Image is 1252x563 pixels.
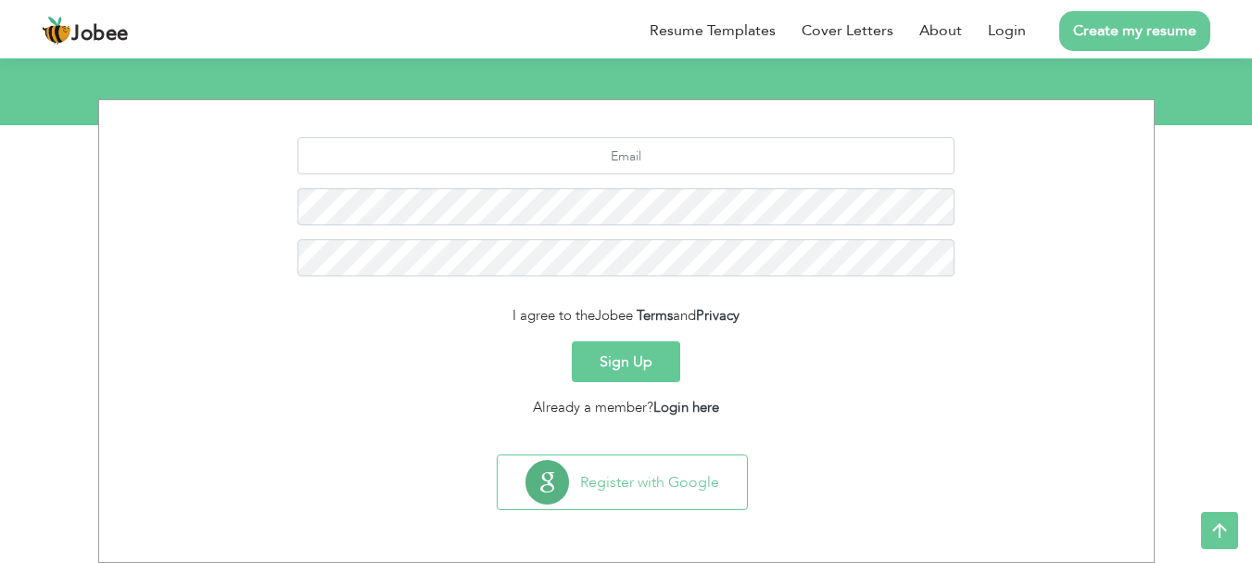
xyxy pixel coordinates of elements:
a: Cover Letters [802,19,893,42]
a: Login [988,19,1026,42]
a: Privacy [696,306,740,325]
input: Email [297,137,955,174]
a: About [919,19,962,42]
span: Jobee [595,306,633,325]
button: Sign Up [572,341,680,382]
a: Jobee [42,16,129,45]
a: Terms [637,306,673,325]
div: Already a member? [113,397,1140,418]
a: Login here [653,398,719,416]
img: jobee.io [42,16,71,45]
span: Jobee [71,24,129,45]
button: Register with Google [498,455,747,509]
div: I agree to the and [113,305,1140,326]
a: Create my resume [1059,11,1210,51]
a: Resume Templates [650,19,776,42]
